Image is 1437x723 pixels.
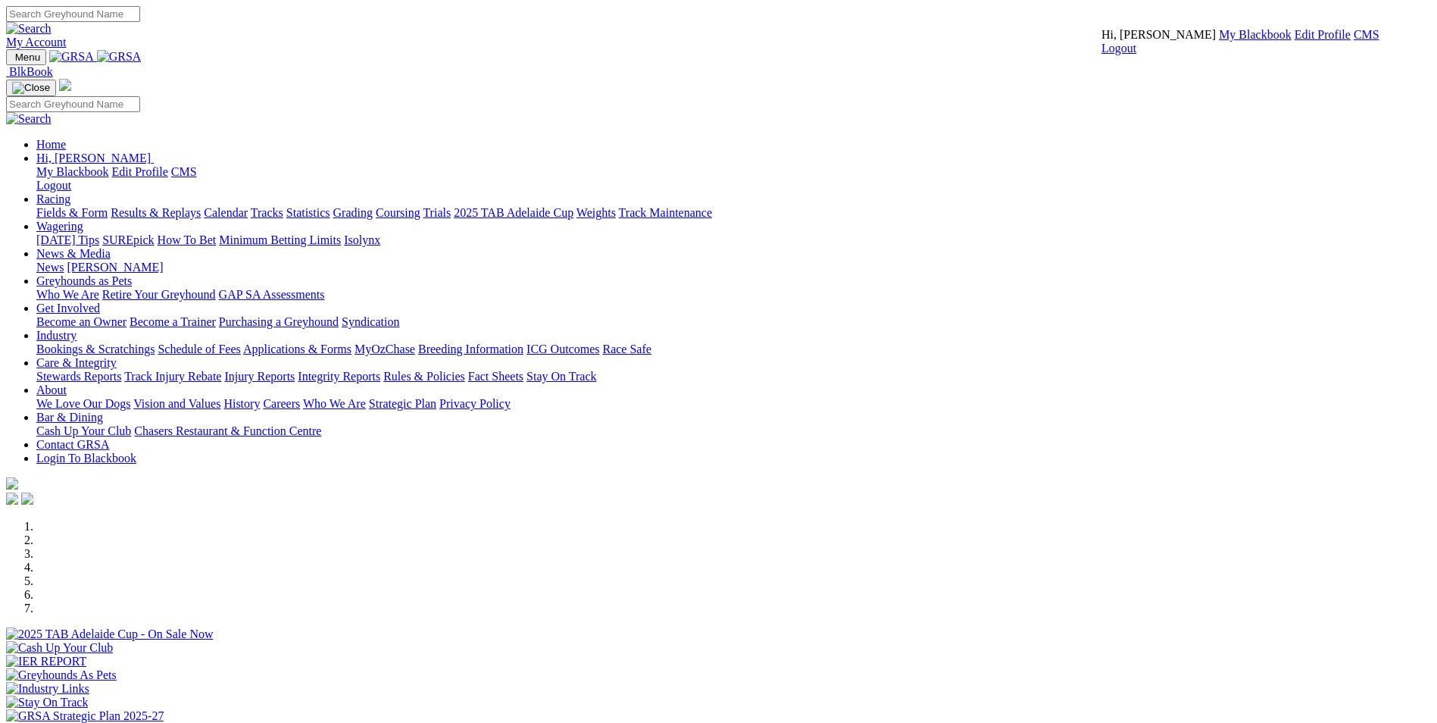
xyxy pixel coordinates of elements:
[223,397,260,410] a: History
[15,52,40,63] span: Menu
[36,356,117,369] a: Care & Integrity
[219,288,325,301] a: GAP SA Assessments
[619,206,712,219] a: Track Maintenance
[344,233,380,246] a: Isolynx
[49,50,94,64] img: GRSA
[36,152,151,164] span: Hi, [PERSON_NAME]
[36,329,77,342] a: Industry
[36,233,99,246] a: [DATE] Tips
[36,261,1431,274] div: News & Media
[36,315,1431,329] div: Get Involved
[1295,28,1351,41] a: Edit Profile
[1101,28,1216,41] span: Hi, [PERSON_NAME]
[21,493,33,505] img: twitter.svg
[204,206,248,219] a: Calendar
[36,452,136,465] a: Login To Blackbook
[36,179,71,192] a: Logout
[36,192,70,205] a: Racing
[36,370,121,383] a: Stewards Reports
[6,80,56,96] button: Toggle navigation
[12,82,50,94] img: Close
[36,438,109,451] a: Contact GRSA
[333,206,373,219] a: Grading
[36,411,103,424] a: Bar & Dining
[526,343,599,355] a: ICG Outcomes
[454,206,573,219] a: 2025 TAB Adelaide Cup
[158,343,240,355] a: Schedule of Fees
[6,696,88,709] img: Stay On Track
[134,424,321,437] a: Chasers Restaurant & Function Centre
[219,315,339,328] a: Purchasing a Greyhound
[36,165,1431,192] div: Hi, [PERSON_NAME]
[219,233,341,246] a: Minimum Betting Limits
[36,220,83,233] a: Wagering
[1354,28,1379,41] a: CMS
[6,36,67,49] a: My Account
[36,370,1431,383] div: Care & Integrity
[263,397,300,410] a: Careers
[6,668,117,682] img: Greyhounds As Pets
[286,206,330,219] a: Statistics
[303,397,366,410] a: Who We Are
[130,315,216,328] a: Become a Trainer
[602,343,651,355] a: Race Safe
[36,315,127,328] a: Become an Owner
[6,477,18,490] img: logo-grsa-white.png
[36,397,130,410] a: We Love Our Dogs
[6,655,86,668] img: IER REPORT
[383,370,465,383] a: Rules & Policies
[376,206,420,219] a: Coursing
[111,206,201,219] a: Results & Replays
[36,343,1431,356] div: Industry
[67,261,163,274] a: [PERSON_NAME]
[171,165,197,178] a: CMS
[6,22,52,36] img: Search
[36,424,1431,438] div: Bar & Dining
[36,302,100,315] a: Get Involved
[36,152,154,164] a: Hi, [PERSON_NAME]
[36,274,132,287] a: Greyhounds as Pets
[6,112,52,126] img: Search
[36,424,131,437] a: Cash Up Your Club
[59,79,71,91] img: logo-grsa-white.png
[6,682,89,696] img: Industry Links
[36,233,1431,247] div: Wagering
[1101,28,1379,55] div: My Account
[36,138,66,151] a: Home
[6,49,46,65] button: Toggle navigation
[102,233,154,246] a: SUREpick
[36,206,1431,220] div: Racing
[6,709,164,723] img: GRSA Strategic Plan 2025-27
[243,343,351,355] a: Applications & Forms
[133,397,220,410] a: Vision and Values
[124,370,221,383] a: Track Injury Rebate
[9,65,53,78] span: BlkBook
[36,247,111,260] a: News & Media
[97,50,142,64] img: GRSA
[36,383,67,396] a: About
[36,261,64,274] a: News
[423,206,451,219] a: Trials
[6,493,18,505] img: facebook.svg
[298,370,380,383] a: Integrity Reports
[36,288,99,301] a: Who We Are
[1219,28,1292,41] a: My Blackbook
[36,206,108,219] a: Fields & Form
[224,370,295,383] a: Injury Reports
[112,165,168,178] a: Edit Profile
[526,370,596,383] a: Stay On Track
[439,397,511,410] a: Privacy Policy
[6,628,214,641] img: 2025 TAB Adelaide Cup - On Sale Now
[36,343,155,355] a: Bookings & Scratchings
[342,315,399,328] a: Syndication
[418,343,523,355] a: Breeding Information
[36,288,1431,302] div: Greyhounds as Pets
[251,206,283,219] a: Tracks
[576,206,616,219] a: Weights
[6,65,53,78] a: BlkBook
[6,641,113,655] img: Cash Up Your Club
[355,343,415,355] a: MyOzChase
[158,233,217,246] a: How To Bet
[6,6,140,22] input: Search
[102,288,216,301] a: Retire Your Greyhound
